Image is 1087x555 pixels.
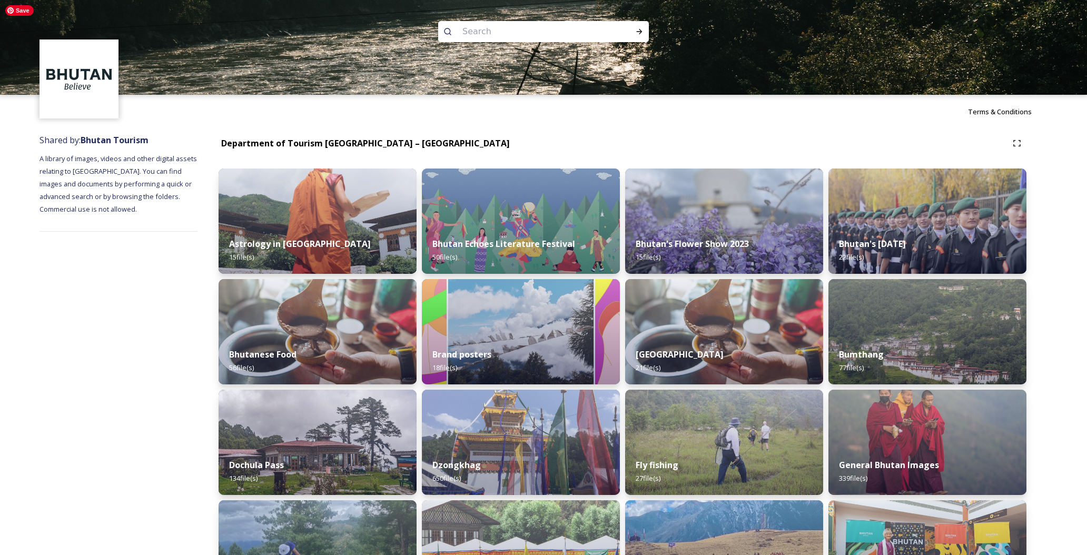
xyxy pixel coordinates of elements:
strong: General Bhutan Images [839,459,939,471]
span: A library of images, videos and other digital assets relating to [GEOGRAPHIC_DATA]. You can find ... [39,154,199,214]
span: Shared by: [39,134,149,146]
strong: [GEOGRAPHIC_DATA] [636,349,724,360]
img: BT_Logo_BB_Lockup_CMYK_High%2520Res.jpg [41,41,117,117]
span: 650 file(s) [432,473,461,483]
img: _SCH1465.jpg [219,169,417,274]
strong: Fly fishing [636,459,678,471]
span: 15 file(s) [229,252,254,262]
span: Terms & Conditions [968,107,1032,116]
strong: Bhutan Echoes Literature Festival [432,238,575,250]
strong: Bhutan's Flower Show 2023 [636,238,749,250]
span: 134 file(s) [229,473,258,483]
img: Bumdeling%2520090723%2520by%2520Amp%2520Sripimanwat-4.jpg [219,279,417,384]
strong: Bhutanese Food [229,349,297,360]
img: Festival%2520Header.jpg [422,390,620,495]
img: Bumthang%2520180723%2520by%2520Amp%2520Sripimanwat-20.jpg [828,279,1026,384]
img: by%2520Ugyen%2520Wangchuk14.JPG [625,390,823,495]
span: 15 file(s) [636,252,660,262]
img: MarcusWestbergBhutanHiRes-23.jpg [828,390,1026,495]
strong: Bumthang [839,349,884,360]
span: 21 file(s) [636,363,660,372]
span: 339 file(s) [839,473,867,483]
img: Bhutan%2520National%2520Day10.jpg [828,169,1026,274]
span: 50 file(s) [432,252,457,262]
img: Bhutan_Believe_800_1000_4.jpg [422,279,620,384]
img: Bhutan%2520Flower%2520Show2.jpg [625,169,823,274]
img: Bhutan%2520Echoes7.jpg [422,169,620,274]
input: Search [457,20,601,43]
span: 22 file(s) [839,252,864,262]
strong: Bhutan Tourism [81,134,149,146]
strong: Dochula Pass [229,459,284,471]
strong: Astrology in [GEOGRAPHIC_DATA] [229,238,371,250]
img: 2022-10-01%252011.41.43.jpg [219,390,417,495]
strong: Department of Tourism [GEOGRAPHIC_DATA] – [GEOGRAPHIC_DATA] [221,137,510,149]
strong: Brand posters [432,349,491,360]
strong: Dzongkhag [432,459,481,471]
span: Save [5,5,34,16]
a: Terms & Conditions [968,105,1048,118]
strong: Bhutan's [DATE] [839,238,906,250]
span: 18 file(s) [432,363,457,372]
span: 77 file(s) [839,363,864,372]
span: 56 file(s) [229,363,254,372]
span: 27 file(s) [636,473,660,483]
img: Bumdeling%2520090723%2520by%2520Amp%2520Sripimanwat-4%25202.jpg [625,279,823,384]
